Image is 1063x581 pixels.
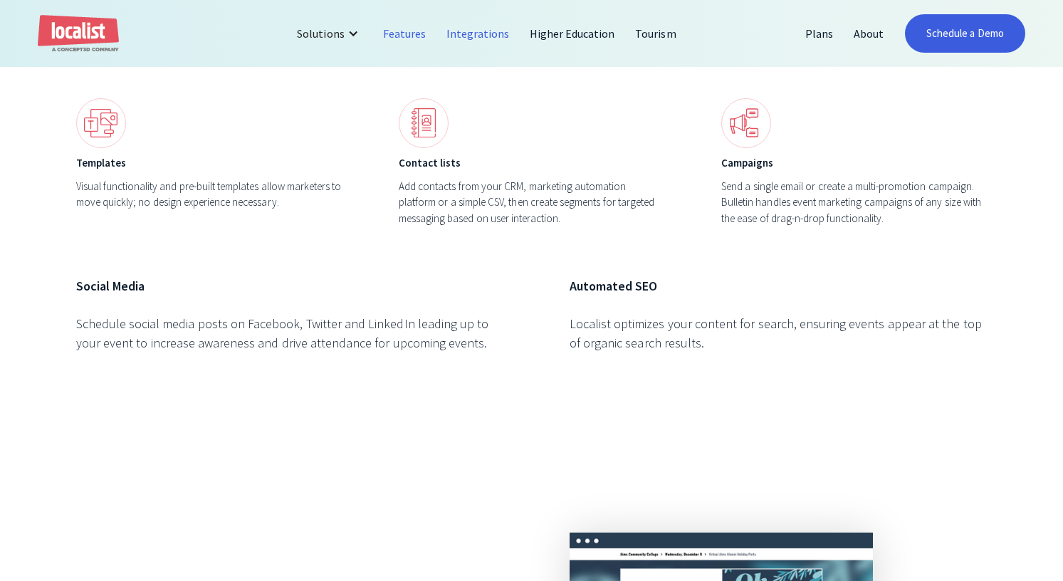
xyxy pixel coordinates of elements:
[721,179,987,227] div: Send a single email or create a multi-promotion campaign. Bulletin handles event marketing campai...
[844,16,894,51] a: About
[373,16,436,51] a: Features
[570,314,988,352] div: Localist optimizes your content for search, ensuring events appear at the top of organic search r...
[76,276,494,295] h6: Social Media
[436,16,520,51] a: Integrations
[76,155,342,172] h6: Templates
[399,155,664,172] h6: Contact lists
[570,276,988,295] h6: Automated SEO
[76,314,494,352] div: Schedule social media posts on Facebook, Twitter and LinkedIn leading up to your event to increas...
[297,25,344,42] div: Solutions
[721,155,987,172] h6: Campaigns
[905,14,1025,53] a: Schedule a Demo
[286,16,372,51] div: Solutions
[795,16,844,51] a: Plans
[399,179,664,227] div: Add contacts from your CRM, marketing automation platform or a simple CSV, then create segments f...
[520,16,626,51] a: Higher Education
[625,16,686,51] a: Tourism
[76,179,342,211] div: Visual functionality and pre-built templates allow marketers to move quickly; no design experienc...
[38,15,119,53] a: home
